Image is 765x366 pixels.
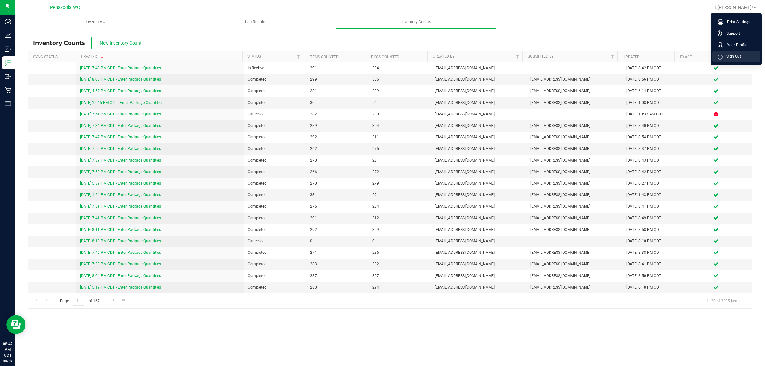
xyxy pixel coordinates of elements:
span: 306 [372,77,427,83]
span: [EMAIL_ADDRESS][DOMAIN_NAME] [530,215,619,221]
span: [EMAIL_ADDRESS][DOMAIN_NAME] [435,284,523,290]
div: [DATE] 8:56 PM CDT [626,77,676,83]
inline-svg: Reports [5,101,11,107]
span: Completed [248,134,302,140]
span: 307 [372,273,427,279]
a: [DATE] 7:51 PM CDT - Enter Package Quantities [80,204,161,209]
span: 282 [310,111,365,117]
a: Created By [433,54,455,59]
span: 309 [372,227,427,233]
inline-svg: Retail [5,87,11,93]
span: 283 [310,261,365,267]
span: Sign Out [723,53,741,60]
a: Lab Results [176,15,336,29]
span: 0 [372,238,427,244]
span: 294 [372,284,427,290]
span: 304 [372,65,427,71]
span: [EMAIL_ADDRESS][DOMAIN_NAME] [435,227,523,233]
inline-svg: Analytics [5,32,11,39]
span: [EMAIL_ADDRESS][DOMAIN_NAME] [435,180,523,187]
span: Completed [248,215,302,221]
a: Filter [293,51,304,62]
span: [EMAIL_ADDRESS][DOMAIN_NAME] [530,227,619,233]
div: [DATE] 6:18 PM CDT [626,284,676,290]
span: Completed [248,180,302,187]
a: Status [247,54,261,59]
inline-svg: Inbound [5,46,11,52]
a: [DATE] 4:57 PM CDT - Enter Package Quantities [80,89,161,93]
span: [EMAIL_ADDRESS][DOMAIN_NAME] [435,146,523,152]
span: [EMAIL_ADDRESS][DOMAIN_NAME] [530,261,619,267]
p: 08/26 [3,358,12,363]
span: 304 [372,123,427,129]
span: 59 [372,192,427,198]
div: [DATE] 1:43 PM CDT [626,192,676,198]
inline-svg: Inventory [5,60,11,66]
span: 286 [372,250,427,256]
a: [DATE] 8:11 PM CDT - Enter Package Quantities [80,227,161,232]
div: [DATE] 8:10 PM CDT [626,238,676,244]
span: [EMAIL_ADDRESS][DOMAIN_NAME] [530,192,619,198]
span: Support [723,30,740,37]
span: [EMAIL_ADDRESS][DOMAIN_NAME] [435,157,523,164]
span: 284 [372,203,427,209]
span: Completed [248,157,302,164]
span: [EMAIL_ADDRESS][DOMAIN_NAME] [530,169,619,175]
a: [DATE] 7:41 PM CDT - Enter Package Quantities [80,216,161,220]
span: 281 [372,157,427,164]
span: [EMAIL_ADDRESS][DOMAIN_NAME] [435,100,523,106]
span: [EMAIL_ADDRESS][DOMAIN_NAME] [530,180,619,187]
div: [DATE] 8:41 PM CDT [626,203,676,209]
a: [DATE] 5:19 PM CDT - Enter Package Quantities [80,285,161,289]
span: Completed [248,192,302,198]
a: [DATE] 7:48 PM CDT - Enter Package Quantities [80,66,161,70]
a: [DATE] 7:33 PM CDT - Enter Package Quantities [80,262,161,266]
div: [DATE] 8:43 PM CDT [626,157,676,164]
span: 299 [310,77,365,83]
span: Pensacola WC [50,5,80,10]
span: [EMAIL_ADDRESS][DOMAIN_NAME] [530,100,619,106]
span: [EMAIL_ADDRESS][DOMAIN_NAME] [435,250,523,256]
span: Inventory Counts [393,19,440,25]
a: Sync Status [33,55,58,59]
span: [EMAIL_ADDRESS][DOMAIN_NAME] [435,215,523,221]
span: [EMAIL_ADDRESS][DOMAIN_NAME] [530,146,619,152]
span: 0 [310,238,365,244]
a: [DATE] 8:04 PM CDT - Enter Package Quantities [80,274,161,278]
a: Updated [623,55,640,59]
span: [EMAIL_ADDRESS][DOMAIN_NAME] [435,261,523,267]
span: Completed [248,261,302,267]
a: [DATE] 7:39 PM CDT - Enter Package Quantities [80,158,161,163]
span: 275 [310,203,365,209]
span: Completed [248,123,302,129]
span: Cancelled [248,111,302,117]
span: 291 [310,215,365,221]
span: [EMAIL_ADDRESS][DOMAIN_NAME] [530,203,619,209]
span: 312 [372,215,427,221]
span: [EMAIL_ADDRESS][DOMAIN_NAME] [435,65,523,71]
div: [DATE] 6:27 PM CDT [626,180,676,187]
span: Completed [248,146,302,152]
span: 262 [310,146,365,152]
a: [DATE] 7:34 PM CDT - Enter Package Quantities [80,123,161,128]
span: [EMAIL_ADDRESS][DOMAIN_NAME] [435,88,523,94]
span: Completed [248,250,302,256]
div: [DATE] 8:49 PM CDT [626,215,676,221]
div: [DATE] 8:42 PM CDT [626,169,676,175]
span: [EMAIL_ADDRESS][DOMAIN_NAME] [530,250,619,256]
div: [DATE] 8:42 PM CDT [626,65,676,71]
span: Completed [248,77,302,83]
span: 30 [310,100,365,106]
span: 266 [310,169,365,175]
span: 270 [310,180,365,187]
span: 56 [372,100,427,106]
span: [EMAIL_ADDRESS][DOMAIN_NAME] [530,77,619,83]
a: [DATE] 5:39 PM CDT - Enter Package Quantities [80,181,161,186]
a: [DATE] 7:55 PM CDT - Enter Package Quantities [80,146,161,151]
a: Filter [512,51,522,62]
span: [EMAIL_ADDRESS][DOMAIN_NAME] [435,134,523,140]
button: New Inventory Count [91,37,149,49]
span: 275 [372,146,427,152]
span: Completed [248,273,302,279]
a: Filter [607,51,617,62]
